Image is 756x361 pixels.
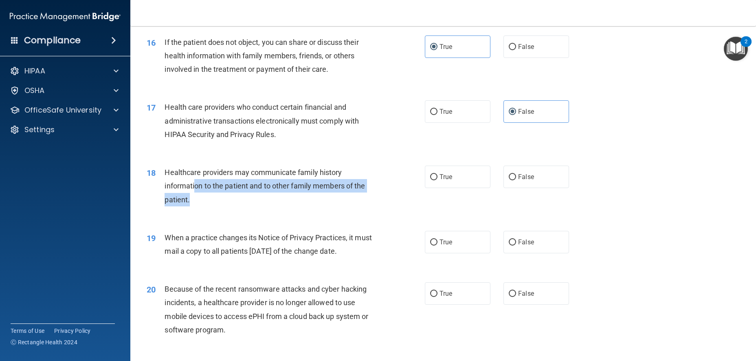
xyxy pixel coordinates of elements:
span: 18 [147,168,156,178]
span: 16 [147,38,156,48]
input: True [430,239,437,246]
p: HIPAA [24,66,45,76]
img: PMB logo [10,9,121,25]
a: OSHA [10,86,119,95]
span: False [518,43,534,51]
span: Health care providers who conduct certain financial and administrative transactions electronicall... [165,103,359,138]
span: False [518,238,534,246]
input: True [430,44,437,50]
span: True [440,173,452,181]
span: Healthcare providers may communicate family history information to the patient and to other famil... [165,168,365,204]
span: Ⓒ Rectangle Health 2024 [11,338,77,346]
button: Open Resource Center, 2 new notifications [724,37,748,61]
input: False [509,291,516,297]
h4: Compliance [24,35,81,46]
span: True [440,108,452,115]
input: True [430,174,437,180]
p: OSHA [24,86,45,95]
p: Settings [24,125,55,135]
span: When a practice changes its Notice of Privacy Practices, it must mail a copy to all patients [DAT... [165,233,371,255]
input: True [430,109,437,115]
span: If the patient does not object, you can share or discuss their health information with family mem... [165,38,358,73]
input: False [509,109,516,115]
input: False [509,44,516,50]
input: False [509,174,516,180]
span: False [518,173,534,181]
a: Settings [10,125,119,135]
a: Terms of Use [11,327,44,335]
span: 20 [147,285,156,295]
a: Privacy Policy [54,327,91,335]
a: HIPAA [10,66,119,76]
input: False [509,239,516,246]
span: True [440,290,452,297]
span: True [440,43,452,51]
p: OfficeSafe University [24,105,101,115]
input: True [430,291,437,297]
span: False [518,290,534,297]
span: 17 [147,103,156,113]
span: False [518,108,534,115]
a: OfficeSafe University [10,105,119,115]
div: 2 [745,42,747,52]
span: 19 [147,233,156,243]
span: Because of the recent ransomware attacks and cyber hacking incidents, a healthcare provider is no... [165,285,368,334]
span: True [440,238,452,246]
